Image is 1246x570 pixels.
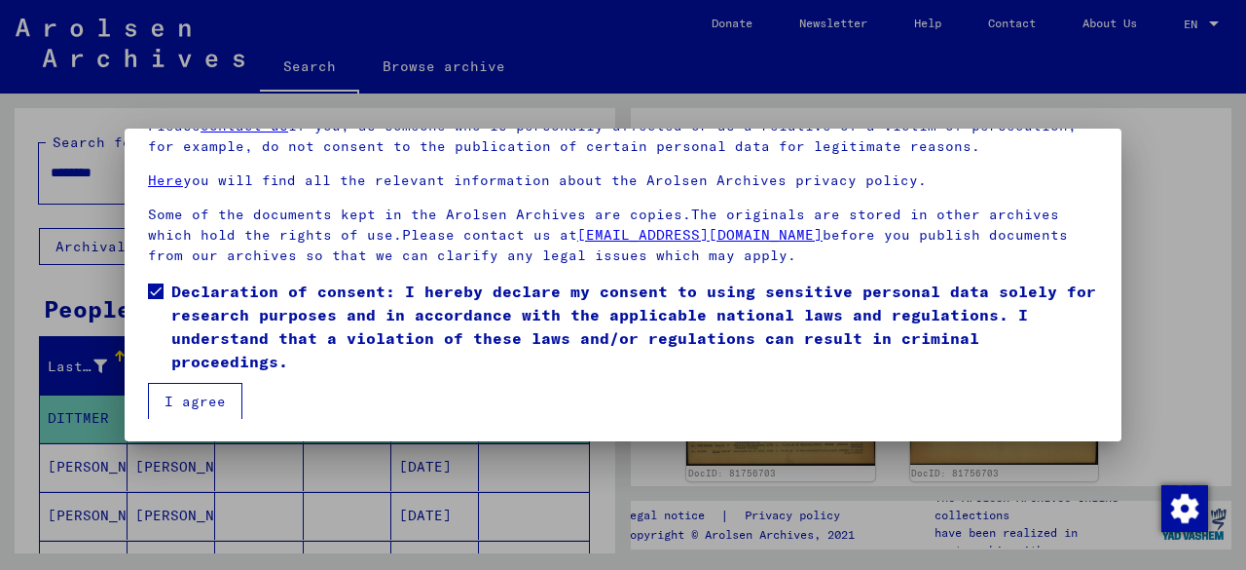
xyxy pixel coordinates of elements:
[148,171,1098,191] p: you will find all the relevant information about the Arolsen Archives privacy policy.
[577,226,823,244] a: [EMAIL_ADDRESS][DOMAIN_NAME]
[148,383,242,420] button: I agree
[1161,485,1208,532] img: Change consent
[148,205,1098,266] p: Some of the documents kept in the Arolsen Archives are copies.The originals are stored in other a...
[148,171,183,189] a: Here
[201,117,288,134] a: contact us
[148,116,1098,157] p: Please if you, as someone who is personally affected or as a relative of a victim of persecution,...
[171,280,1098,373] span: Declaration of consent: I hereby declare my consent to using sensitive personal data solely for r...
